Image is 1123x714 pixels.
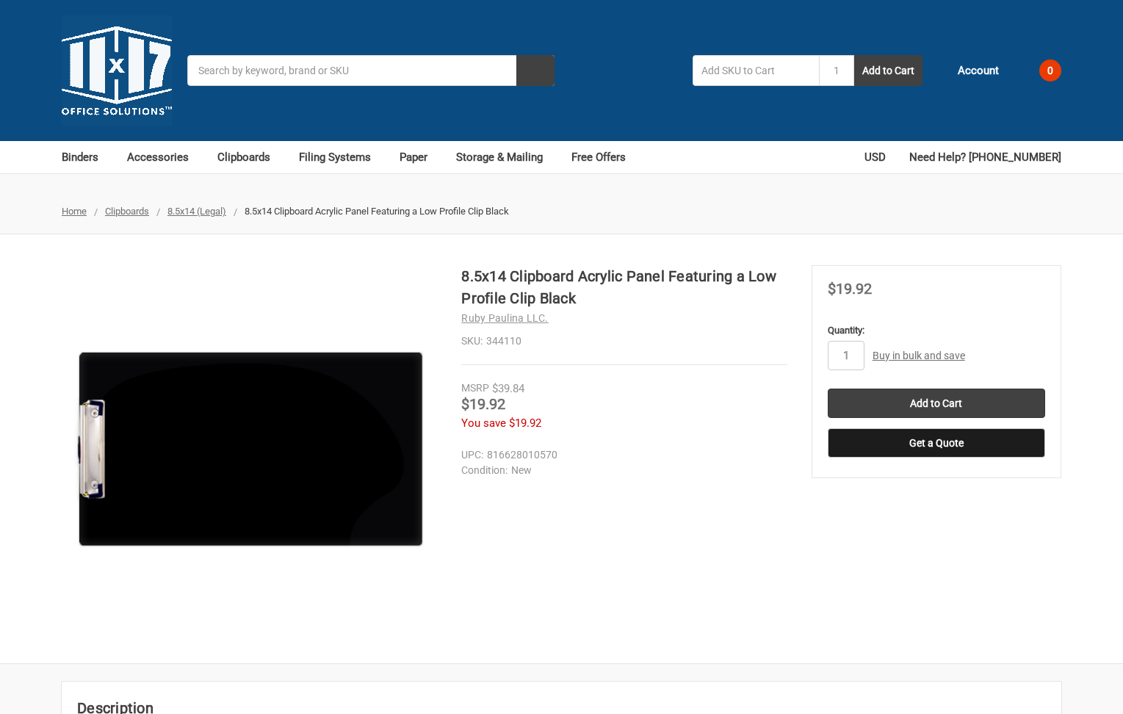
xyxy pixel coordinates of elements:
[461,265,787,309] h1: 8.5x14 Clipboard Acrylic Panel Featuring a Low Profile Clip Black
[127,141,202,173] a: Accessories
[864,141,894,173] a: USD
[828,428,1045,458] button: Get a Quote
[461,381,489,396] div: MSRP
[461,312,548,324] a: Ruby Paulina LLC.
[167,206,226,217] a: 8.5x14 (Legal)
[461,447,780,463] dd: 816628010570
[299,141,384,173] a: Filing Systems
[958,62,999,79] span: Account
[461,463,508,478] dt: Condition:
[62,141,112,173] a: Binders
[828,389,1045,418] input: Add to Cart
[1039,59,1061,82] span: 0
[62,15,172,126] img: 11x17.com
[62,206,87,217] a: Home
[461,333,787,349] dd: 344110
[1014,51,1061,90] a: 0
[938,51,999,90] a: Account
[187,55,555,86] input: Search by keyword, brand or SKU
[400,141,441,173] a: Paper
[909,141,1061,173] a: Need Help? [PHONE_NUMBER]
[217,141,284,173] a: Clipboards
[854,55,922,86] button: Add to Cart
[873,350,965,361] a: Buy in bulk and save
[461,416,506,430] span: You save
[461,447,483,463] dt: UPC:
[66,265,433,632] img: 8.5x14 Clipboard Acrylic Panel Featuring a Low Profile Clip Black
[693,55,819,86] input: Add SKU to Cart
[828,280,872,297] span: $19.92
[456,141,556,173] a: Storage & Mailing
[492,382,524,395] span: $39.84
[245,206,509,217] span: 8.5x14 Clipboard Acrylic Panel Featuring a Low Profile Clip Black
[571,141,626,173] a: Free Offers
[105,206,149,217] a: Clipboards
[461,463,780,478] dd: New
[828,323,1045,338] label: Quantity:
[461,395,505,413] span: $19.92
[509,416,541,430] span: $19.92
[461,333,483,349] dt: SKU:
